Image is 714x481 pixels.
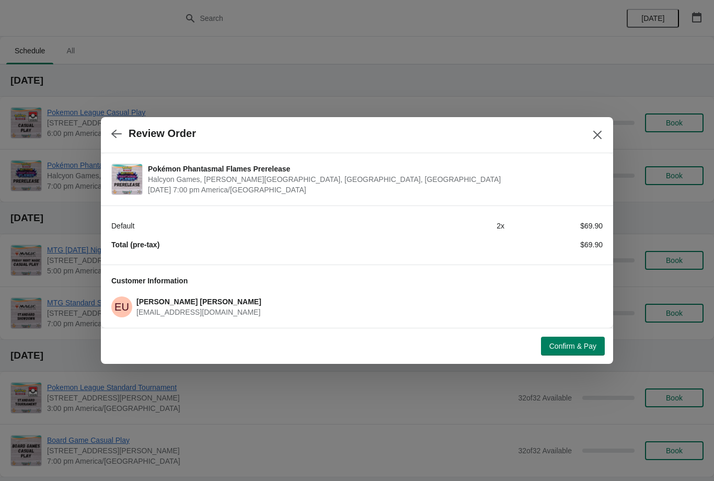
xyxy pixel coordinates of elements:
[148,164,597,174] span: Pokémon Phantasmal Flames Prerelease
[549,342,596,350] span: Confirm & Pay
[114,301,129,313] text: EU
[588,125,607,144] button: Close
[111,277,188,285] span: Customer Information
[136,308,260,316] span: [EMAIL_ADDRESS][DOMAIN_NAME]
[129,128,196,140] h2: Review Order
[136,297,261,306] span: [PERSON_NAME] [PERSON_NAME]
[541,337,605,356] button: Confirm & Pay
[111,296,132,317] span: Enrique
[504,221,603,231] div: $69.90
[111,221,406,231] div: Default
[148,185,597,195] span: [DATE] 7:00 pm America/[GEOGRAPHIC_DATA]
[111,241,159,249] strong: Total (pre-tax)
[148,174,597,185] span: Halcyon Games, [PERSON_NAME][GEOGRAPHIC_DATA], [GEOGRAPHIC_DATA], [GEOGRAPHIC_DATA]
[504,239,603,250] div: $69.90
[406,221,504,231] div: 2 x
[112,164,142,194] img: Pokémon Phantasmal Flames Prerelease | Halcyon Games, Louetta Road, Spring, TX, USA | November 6 ...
